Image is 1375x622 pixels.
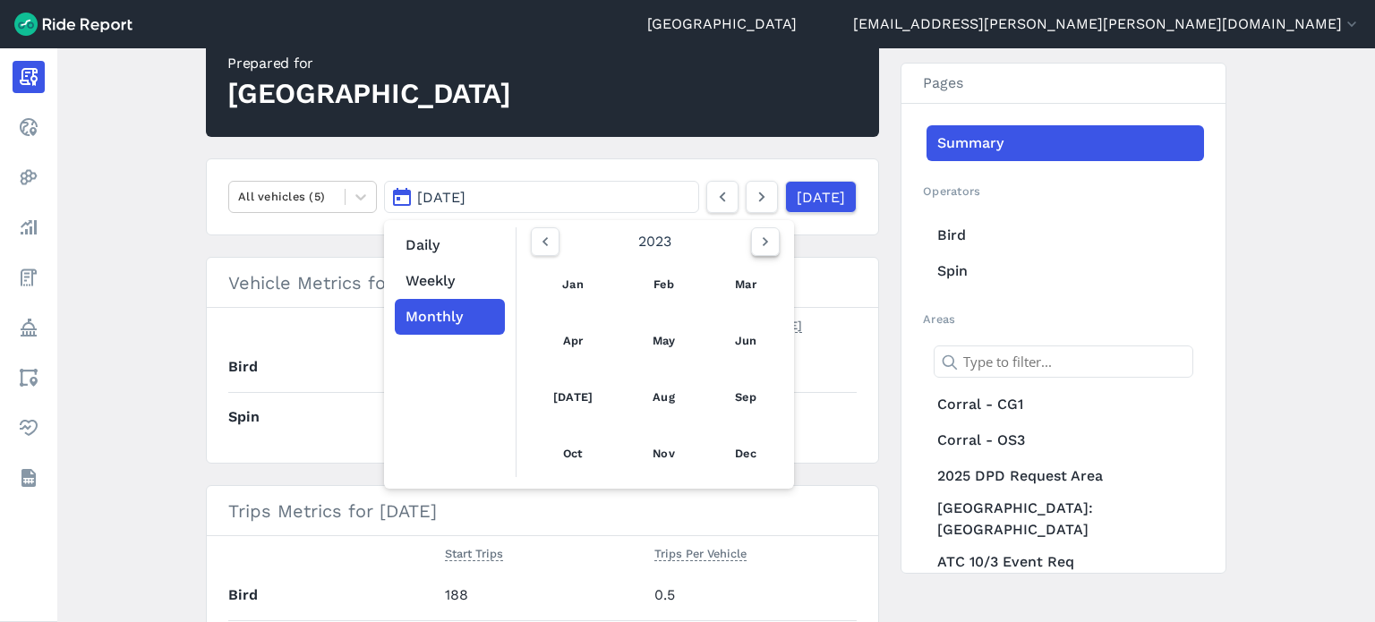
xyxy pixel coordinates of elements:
a: Policy [13,311,45,344]
div: [GEOGRAPHIC_DATA] [227,74,511,114]
a: 2025 DPD Request Area [927,458,1204,494]
span: [DATE] [417,189,465,206]
input: Type to filter... [934,345,1193,378]
a: Aug [633,376,695,419]
a: Spin [927,253,1204,289]
a: [GEOGRAPHIC_DATA]: [GEOGRAPHIC_DATA] [927,494,1204,544]
button: Start Trips [445,543,503,565]
h2: Operators [923,183,1204,200]
th: Spin [228,392,386,441]
a: Apr [534,320,612,362]
a: Mar [715,263,776,306]
button: Daily [395,227,505,263]
button: Monthly [395,299,505,335]
a: Sep [715,376,776,419]
h3: Trips Metrics for [DATE] [207,486,878,536]
a: Summary [927,125,1204,161]
button: Weekly [395,263,505,299]
button: [EMAIL_ADDRESS][PERSON_NAME][PERSON_NAME][DOMAIN_NAME] [853,13,1361,35]
button: Trips Per Vehicle [654,543,747,565]
a: Jun [715,320,776,362]
div: 2023 [524,227,787,256]
img: Ride Report [14,13,132,36]
h3: Vehicle Metrics for [DATE] [207,258,878,308]
span: Start Trips [445,543,503,561]
button: [DATE] [384,181,699,213]
a: Report [13,61,45,93]
a: ATC 10/3 Event Req [927,544,1204,580]
a: [DATE] [785,181,857,213]
a: Nov [633,432,695,475]
a: Analyze [13,211,45,243]
th: Bird [228,571,438,620]
div: Prepared for [227,53,511,74]
h2: Areas [923,311,1204,328]
a: Feb [633,263,695,306]
td: 0.5 [647,571,857,620]
a: Bird [927,217,1204,253]
a: [DATE] [534,376,612,419]
a: Dec [715,432,776,475]
a: Jan [534,263,612,306]
td: 188 [438,571,647,620]
a: Heatmaps [13,161,45,193]
a: Corral - CG1 [927,387,1204,422]
a: Realtime [13,111,45,143]
a: [GEOGRAPHIC_DATA] [647,13,797,35]
h3: Pages [901,64,1226,104]
span: Trips Per Vehicle [654,543,747,561]
a: Health [13,412,45,444]
a: May [633,320,695,362]
a: Fees [13,261,45,294]
a: Oct [534,432,612,475]
a: Corral - OS3 [927,422,1204,458]
a: Datasets [13,462,45,494]
a: Areas [13,362,45,394]
th: Bird [228,343,386,392]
